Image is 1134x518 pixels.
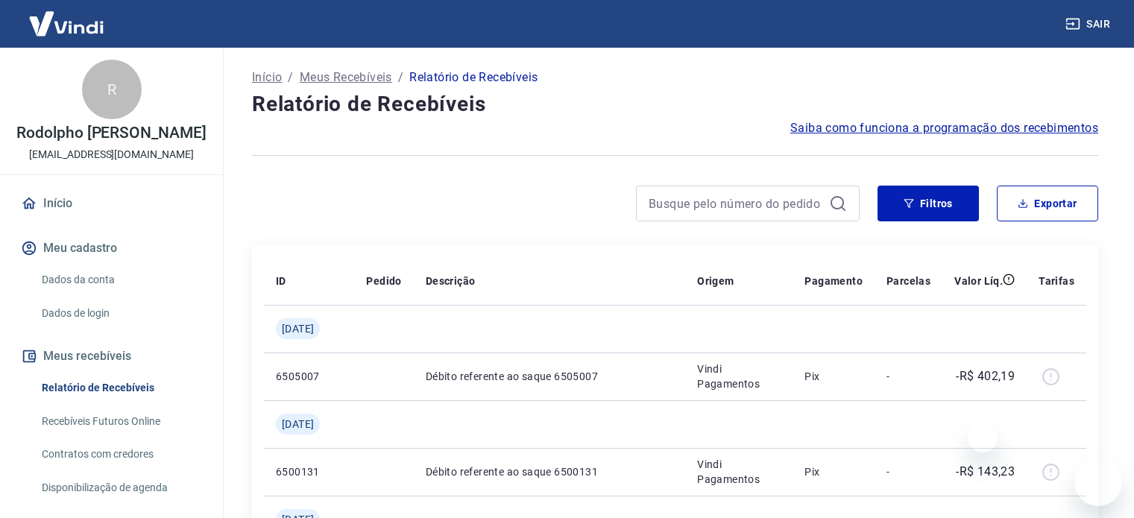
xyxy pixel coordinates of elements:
[997,186,1098,221] button: Exportar
[276,464,342,479] p: 6500131
[1074,458,1122,506] iframe: Botão para abrir a janela de mensagens
[276,369,342,384] p: 6505007
[804,369,863,384] p: Pix
[36,373,205,403] a: Relatório de Recebíveis
[954,274,1003,288] p: Valor Líq.
[790,119,1098,137] a: Saiba como funciona a programação dos recebimentos
[1062,10,1116,38] button: Sair
[18,1,115,46] img: Vindi
[697,361,781,391] p: Vindi Pagamentos
[886,274,930,288] p: Parcelas
[968,423,998,452] iframe: Fechar mensagem
[956,463,1015,481] p: -R$ 143,23
[29,147,194,162] p: [EMAIL_ADDRESS][DOMAIN_NAME]
[398,69,403,86] p: /
[282,321,314,336] span: [DATE]
[36,406,205,437] a: Recebíveis Futuros Online
[878,186,979,221] button: Filtros
[16,125,207,141] p: Rodolpho [PERSON_NAME]
[697,274,734,288] p: Origem
[697,457,781,487] p: Vindi Pagamentos
[276,274,286,288] p: ID
[886,464,930,479] p: -
[82,60,142,119] div: R
[1039,274,1074,288] p: Tarifas
[426,274,476,288] p: Descrição
[426,464,673,479] p: Débito referente ao saque 6500131
[804,274,863,288] p: Pagamento
[366,274,401,288] p: Pedido
[426,369,673,384] p: Débito referente ao saque 6505007
[36,265,205,295] a: Dados da conta
[649,192,823,215] input: Busque pelo número do pedido
[18,232,205,265] button: Meu cadastro
[36,473,205,503] a: Disponibilização de agenda
[36,298,205,329] a: Dados de login
[288,69,293,86] p: /
[886,369,930,384] p: -
[409,69,538,86] p: Relatório de Recebíveis
[300,69,392,86] a: Meus Recebíveis
[18,340,205,373] button: Meus recebíveis
[956,367,1015,385] p: -R$ 402,19
[252,89,1098,119] h4: Relatório de Recebíveis
[18,187,205,220] a: Início
[252,69,282,86] a: Início
[804,464,863,479] p: Pix
[282,417,314,432] span: [DATE]
[36,439,205,470] a: Contratos com credores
